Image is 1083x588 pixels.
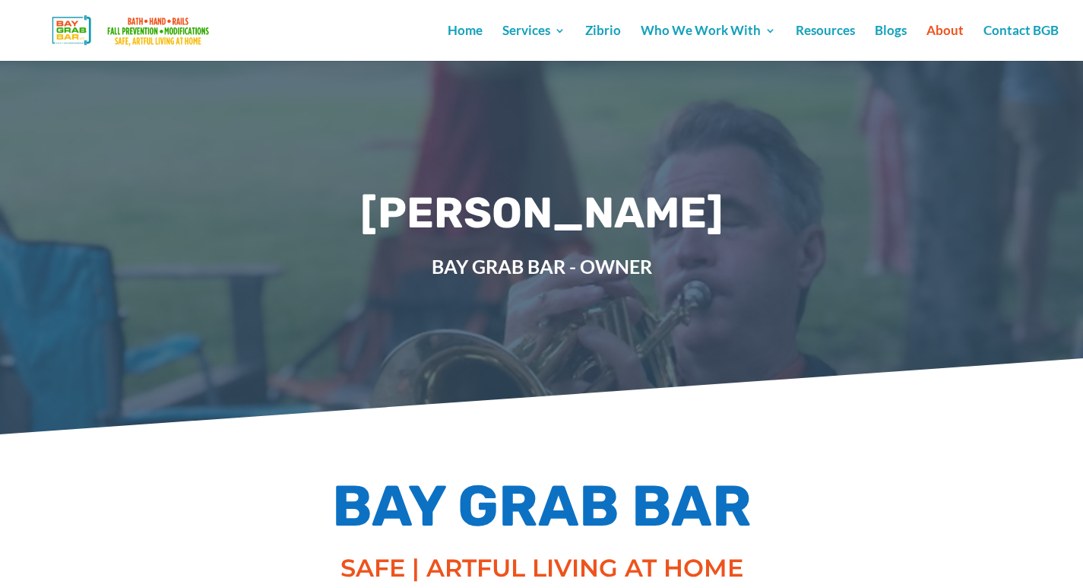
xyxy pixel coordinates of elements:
[26,11,239,50] img: Bay Grab Bar
[245,253,838,281] span: BAY GRAB BAR - OWNER
[448,25,483,61] a: Home
[926,25,964,61] a: About
[796,25,855,61] a: Resources
[641,25,776,61] a: Who We Work With
[983,25,1059,61] a: Contact BGB
[314,550,770,586] p: SAFE | ARTFUL LIVING AT HOME
[245,181,838,253] h1: [PERSON_NAME]
[109,469,975,551] h1: BAY GRAB BAR
[875,25,907,61] a: Blogs
[502,25,565,61] a: Services
[585,25,621,61] a: Zibrio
